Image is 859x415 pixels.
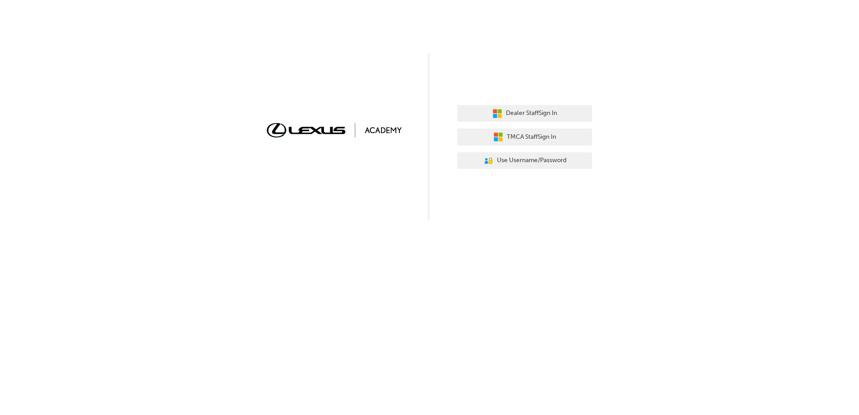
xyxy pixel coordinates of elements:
button: TMCA StaffSign In [457,128,592,146]
span: Dealer Staff Sign In [506,108,557,119]
button: Use Username/Password [457,152,592,169]
span: TMCA Staff Sign In [507,132,556,142]
img: Trak [267,123,402,137]
button: Dealer StaffSign In [457,105,592,122]
span: Use Username/Password [497,155,567,166]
